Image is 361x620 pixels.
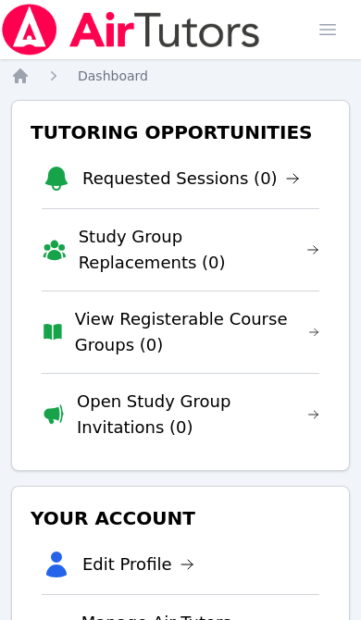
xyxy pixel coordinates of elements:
a: Dashboard [78,67,148,85]
a: Requested Sessions (0) [82,166,300,192]
a: Edit Profile [82,552,194,577]
h3: Tutoring Opportunities [27,116,334,149]
span: Dashboard [78,68,148,83]
nav: Breadcrumb [11,67,350,85]
a: View Registerable Course Groups (0) [75,306,319,358]
h3: Your Account [27,502,334,535]
a: Open Study Group Invitations (0) [77,389,319,440]
a: Study Group Replacements (0) [79,224,319,276]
